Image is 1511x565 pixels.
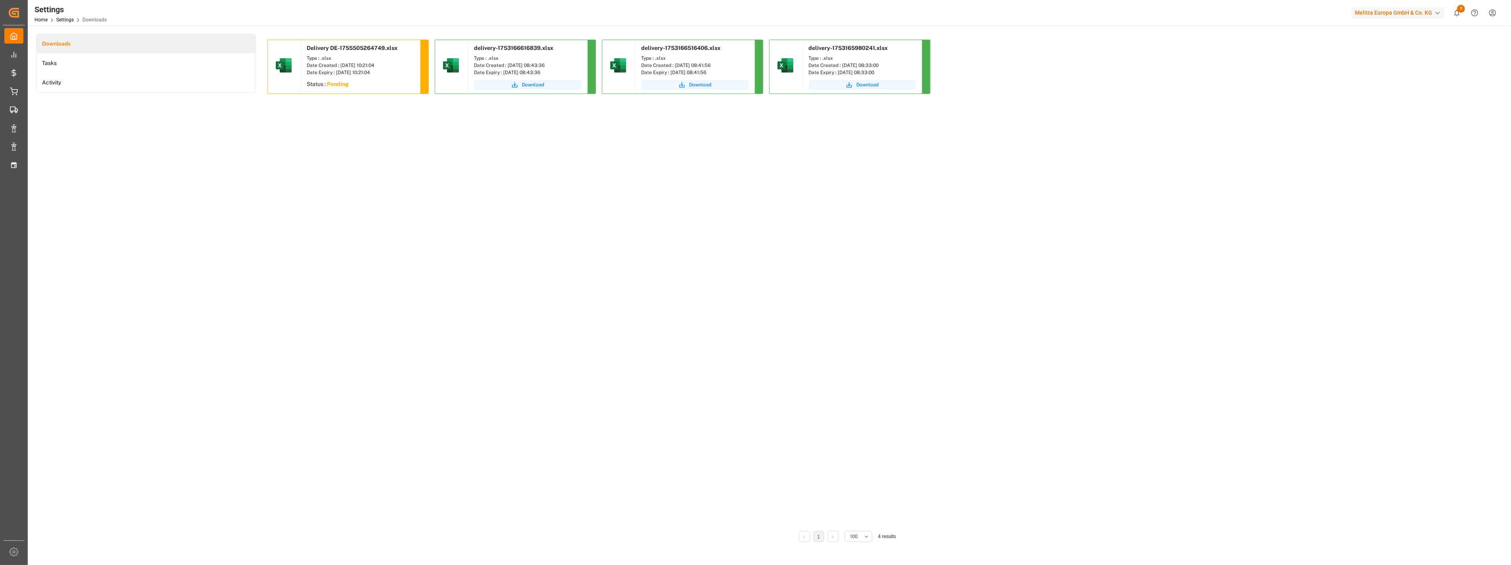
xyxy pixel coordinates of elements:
[809,80,916,90] button: Download
[813,531,824,542] li: 1
[817,534,820,540] a: 1
[474,45,554,51] span: delivery-1753166616839.xlsx
[301,78,420,92] div: Status :
[857,81,879,88] span: Download
[642,55,749,62] div: Type : .xlsx
[307,62,414,69] div: Date Created : [DATE] 10:21:04
[1352,5,1448,20] button: Melitta Europa GmbH & Co. KG
[274,56,293,75] img: microsoft-excel-2019--v1.png
[36,34,256,53] a: Downloads
[36,73,256,92] a: Activity
[1457,5,1465,13] span: 3
[474,62,581,69] div: Date Created : [DATE] 08:43:36
[327,81,349,87] sapn: Pending
[36,53,256,73] a: Tasks
[844,531,872,542] button: open menu
[809,55,916,62] div: Type : .xlsx
[809,62,916,69] div: Date Created : [DATE] 08:33:00
[642,69,749,76] div: Date Expiry : [DATE] 08:41:56
[878,534,896,539] span: 4 results
[850,533,858,540] span: 100
[609,56,628,75] img: microsoft-excel-2019--v1.png
[522,81,544,88] span: Download
[34,4,107,15] div: Settings
[776,56,795,75] img: microsoft-excel-2019--v1.png
[34,17,48,23] a: Home
[1352,7,1445,19] div: Melitta Europa GmbH & Co. KG
[690,81,712,88] span: Download
[474,80,581,90] button: Download
[441,56,460,75] img: microsoft-excel-2019--v1.png
[56,17,74,23] a: Settings
[1466,4,1484,22] button: Help Center
[474,55,581,62] div: Type : .xlsx
[642,80,749,90] button: Download
[307,45,398,51] span: Delivery DE-1755505264749.xlsx
[307,69,414,76] div: Date Expiry : [DATE] 10:21:04
[799,531,810,542] li: Previous Page
[1448,4,1466,22] button: show 3 new notifications
[642,45,721,51] span: delivery-1753166516406.xlsx
[809,45,888,51] span: delivery-1753165980241.xlsx
[474,69,581,76] div: Date Expiry : [DATE] 08:43:36
[827,531,839,542] li: Next Page
[809,69,916,76] div: Date Expiry : [DATE] 08:33:00
[307,55,414,62] div: Type : .xlsx
[642,62,749,69] div: Date Created : [DATE] 08:41:56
